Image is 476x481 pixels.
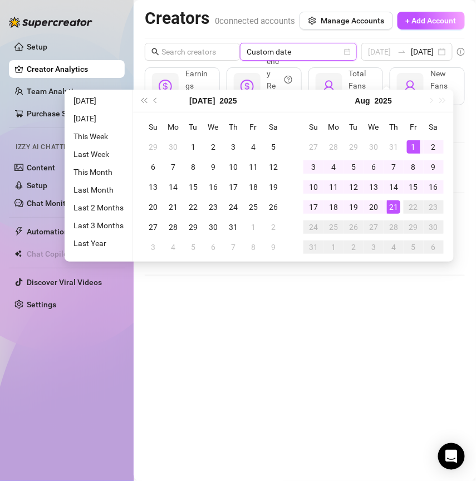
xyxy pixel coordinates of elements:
td: 2025-08-04 [323,157,343,177]
td: 2025-08-02 [424,137,444,157]
div: 8 [407,160,420,174]
td: 2025-07-31 [384,137,404,157]
td: 2025-08-12 [343,177,364,197]
td: 2025-07-28 [323,137,343,157]
button: Choose a year [220,90,237,112]
div: 29 [347,140,360,154]
td: 2025-07-19 [263,177,283,197]
td: 2025-07-13 [143,177,163,197]
span: dollar-circle [159,80,172,93]
a: Purchase Subscription [27,109,106,118]
img: logo-BBDzfeDw.svg [9,17,92,28]
td: 2025-08-07 [384,157,404,177]
th: Mo [323,117,343,137]
div: 27 [146,220,160,234]
td: 2025-08-09 [424,157,444,177]
div: 8 [247,240,260,254]
td: 2025-08-05 [183,237,203,257]
div: 26 [347,220,360,234]
span: info-circle [457,48,465,56]
td: 2025-07-03 [223,137,243,157]
div: 3 [307,160,320,174]
div: 13 [146,180,160,194]
div: 4 [247,140,260,154]
div: 1 [187,140,200,154]
th: Fr [243,117,263,137]
button: Previous month (PageUp) [150,90,162,112]
span: user [322,80,336,93]
button: Choose a month [355,90,370,112]
td: 2025-07-25 [243,197,263,217]
div: 10 [227,160,240,174]
button: Last year (Control + left) [138,90,150,112]
td: 2025-07-10 [223,157,243,177]
td: 2025-07-11 [243,157,263,177]
td: 2025-08-16 [424,177,444,197]
td: 2025-07-16 [203,177,223,197]
li: [DATE] [69,94,128,107]
td: 2025-07-26 [263,197,283,217]
div: 12 [347,180,360,194]
span: Automations [27,223,106,240]
li: Last Month [69,183,128,197]
td: 2025-07-27 [143,217,163,237]
td: 2025-07-01 [183,137,203,157]
td: 2025-08-11 [323,177,343,197]
div: Open Intercom Messenger [438,443,465,470]
td: 2025-08-02 [263,217,283,237]
div: Agency Revenue [267,43,292,116]
span: swap-right [398,47,406,56]
th: Tu [343,117,364,137]
h2: Creators [145,8,295,29]
td: 2025-08-20 [364,197,384,217]
td: 2025-08-23 [424,197,444,217]
td: 2025-08-01 [404,137,424,157]
button: Choose a month [189,90,215,112]
div: 30 [367,140,380,154]
td: 2025-09-01 [323,237,343,257]
td: 2025-07-09 [203,157,223,177]
div: 20 [367,200,380,214]
td: 2025-08-10 [303,177,323,197]
div: 25 [327,220,340,234]
div: 6 [207,240,220,254]
span: Total Fans [349,69,366,90]
li: [DATE] [69,112,128,125]
div: 5 [187,240,200,254]
div: 28 [387,220,400,234]
th: Sa [263,117,283,137]
div: 20 [146,200,160,214]
div: 2 [347,240,360,254]
td: 2025-07-04 [243,137,263,157]
td: 2025-09-06 [424,237,444,257]
div: 30 [427,220,440,234]
div: 5 [347,160,360,174]
div: 6 [146,160,160,174]
div: 22 [187,200,200,214]
td: 2025-09-05 [404,237,424,257]
li: Last Year [69,237,128,250]
div: 5 [267,140,280,154]
td: 2025-08-07 [223,237,243,257]
div: 13 [367,180,380,194]
td: 2025-08-19 [343,197,364,217]
td: 2025-07-31 [223,217,243,237]
span: New Fans [430,69,448,90]
a: Content [27,163,55,172]
td: 2025-07-30 [203,217,223,237]
div: 18 [327,200,340,214]
div: 1 [407,140,420,154]
button: Manage Accounts [300,12,393,30]
div: 9 [207,160,220,174]
td: 2025-08-06 [364,157,384,177]
div: 28 [327,140,340,154]
td: 2025-08-08 [404,157,424,177]
div: 3 [367,240,380,254]
td: 2025-09-03 [364,237,384,257]
div: 9 [427,160,440,174]
span: thunderbolt [14,227,23,236]
a: Chat Monitoring [27,199,84,208]
span: calendar [344,48,351,55]
div: 19 [267,180,280,194]
div: 29 [146,140,160,154]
